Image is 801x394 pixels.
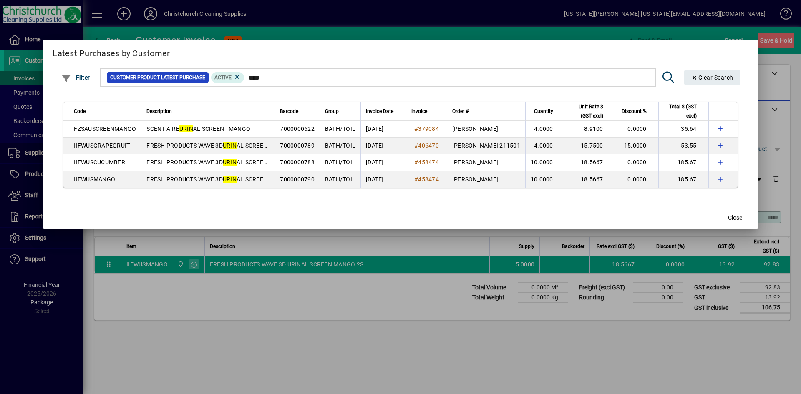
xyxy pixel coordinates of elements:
[615,138,658,154] td: 15.0000
[525,138,565,154] td: 4.0000
[360,154,406,171] td: [DATE]
[411,124,442,133] a: #379084
[223,176,237,183] em: URIN
[531,107,561,116] div: Quantity
[411,158,442,167] a: #458474
[414,159,418,166] span: #
[565,121,615,138] td: 8.9100
[280,176,315,183] span: 7000000790
[615,154,658,171] td: 0.0000
[565,154,615,171] td: 18.5667
[447,121,525,138] td: [PERSON_NAME]
[146,107,172,116] span: Description
[411,107,427,116] span: Invoice
[414,142,418,149] span: #
[280,107,315,116] div: Barcode
[570,102,611,120] div: Unit Rate $ (GST excl)
[223,159,237,166] em: URIN
[414,176,418,183] span: #
[110,73,205,82] span: Customer Product Latest Purchase
[684,70,740,85] button: Clear
[146,176,299,183] span: FRESH PRODUCTS WAVE 3D AL SCREEN MANGO 2S
[74,159,125,166] span: IIFWUSCUCUMBER
[146,142,327,149] span: FRESH PRODUCTS WAVE 3D AL SCREEN KIWI GRAPEFRUIT 2S
[658,154,708,171] td: 185.67
[622,107,647,116] span: Discount %
[414,125,418,132] span: #
[280,125,315,132] span: 7000000622
[565,171,615,188] td: 18.5667
[452,107,469,116] span: Order #
[664,102,704,120] div: Total $ (GST excl)
[418,176,439,183] span: 458474
[728,213,742,222] span: Close
[325,176,355,183] span: BATH/TOIL
[525,154,565,171] td: 10.0000
[452,107,520,116] div: Order #
[658,171,708,188] td: 185.67
[59,70,92,85] button: Filter
[280,159,315,166] span: 7000000788
[360,121,406,138] td: [DATE]
[658,121,708,138] td: 35.64
[615,171,658,188] td: 0.0000
[360,171,406,188] td: [DATE]
[620,107,654,116] div: Discount %
[74,176,115,183] span: IIFWUSMANGO
[366,107,401,116] div: Invoice Date
[525,121,565,138] td: 4.0000
[418,142,439,149] span: 406470
[658,138,708,154] td: 53.55
[615,121,658,138] td: 0.0000
[525,171,565,188] td: 10.0000
[664,102,697,120] span: Total $ (GST excl)
[411,141,442,150] a: #406470
[74,107,136,116] div: Code
[74,107,86,116] span: Code
[325,107,355,116] div: Group
[214,75,232,80] span: Active
[447,171,525,188] td: [PERSON_NAME]
[366,107,393,116] span: Invoice Date
[61,74,90,81] span: Filter
[146,159,330,166] span: FRESH PRODUCTS WAVE 3D AL SCREEN CUCUMBER MELON 2S
[691,74,733,81] span: Clear Search
[280,107,298,116] span: Barcode
[418,159,439,166] span: 458474
[325,107,339,116] span: Group
[360,138,406,154] td: [DATE]
[179,125,193,132] em: URIN
[146,107,270,116] div: Description
[411,175,442,184] a: #458474
[722,211,748,226] button: Close
[223,142,237,149] em: URIN
[280,142,315,149] span: 7000000789
[325,159,355,166] span: BATH/TOIL
[418,125,439,132] span: 379084
[74,125,136,132] span: FZSAUSCREENMANGO
[146,125,250,132] span: SCENT AIRE AL SCREEN - MANGO
[211,72,244,83] mat-chip: Product Activation Status: Active
[534,107,553,116] span: Quantity
[74,142,130,149] span: IIFWUSGRAPEGRUIT
[325,142,355,149] span: BATH/TOIL
[411,107,442,116] div: Invoice
[447,138,525,154] td: [PERSON_NAME] 211501
[325,125,355,132] span: BATH/TOIL
[565,138,615,154] td: 15.7500
[43,40,758,64] h2: Latest Purchases by Customer
[447,154,525,171] td: [PERSON_NAME]
[570,102,603,120] span: Unit Rate $ (GST excl)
